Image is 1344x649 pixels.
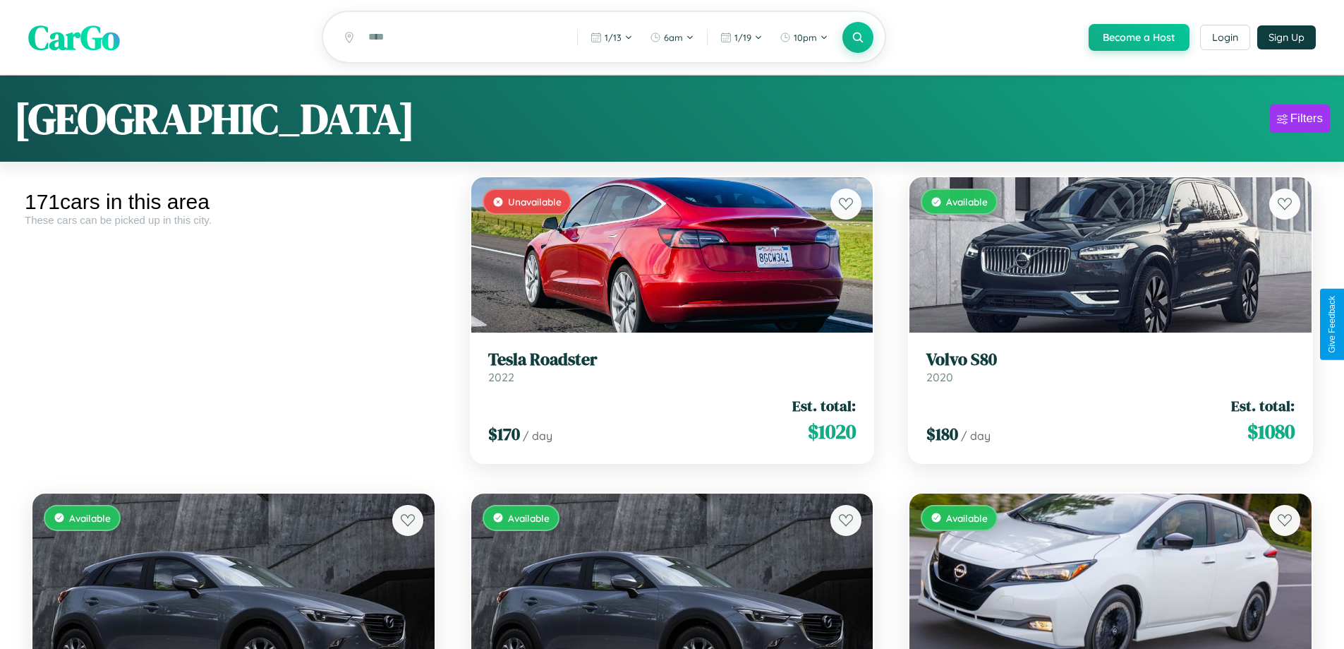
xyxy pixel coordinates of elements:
[1089,24,1189,51] button: Become a Host
[643,26,701,49] button: 6am
[926,422,958,446] span: $ 180
[926,350,1295,370] h3: Volvo S80
[926,370,953,384] span: 2020
[69,512,111,524] span: Available
[488,350,856,384] a: Tesla Roadster2022
[28,14,120,61] span: CarGo
[713,26,770,49] button: 1/19
[1231,395,1295,416] span: Est. total:
[946,196,988,208] span: Available
[773,26,835,49] button: 10pm
[1327,296,1337,353] div: Give Feedback
[961,429,991,443] span: / day
[583,26,640,49] button: 1/13
[488,350,856,370] h3: Tesla Roadster
[508,196,562,208] span: Unavailable
[926,350,1295,384] a: Volvo S802020
[488,422,520,446] span: $ 170
[792,395,856,416] span: Est. total:
[1247,417,1295,446] span: $ 1080
[946,512,988,524] span: Available
[1200,25,1250,50] button: Login
[794,32,817,43] span: 10pm
[605,32,622,43] span: 1 / 13
[664,32,683,43] span: 6am
[734,32,751,43] span: 1 / 19
[808,417,856,446] span: $ 1020
[14,90,415,148] h1: [GEOGRAPHIC_DATA]
[1257,25,1316,49] button: Sign Up
[488,370,514,384] span: 2022
[25,214,442,226] div: These cars can be picked up in this city.
[1290,112,1323,126] div: Filters
[508,512,550,524] span: Available
[1270,105,1330,133] button: Filters
[523,429,552,443] span: / day
[25,190,442,214] div: 171 cars in this area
